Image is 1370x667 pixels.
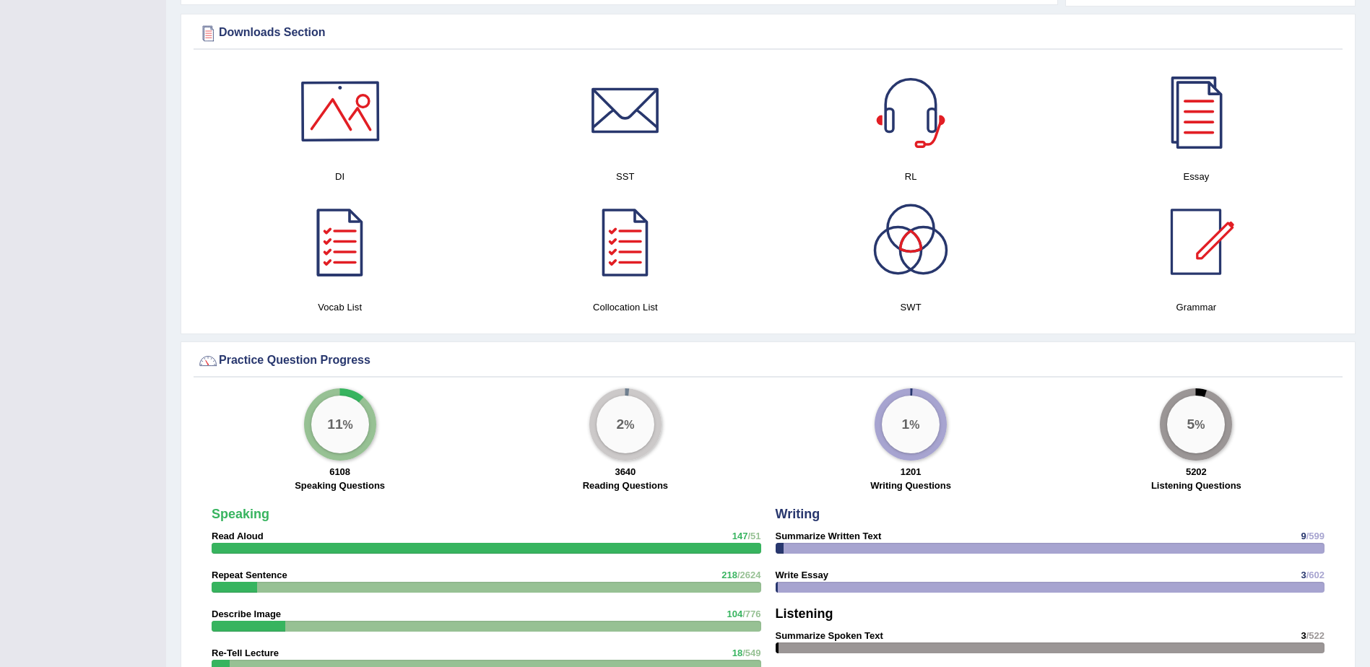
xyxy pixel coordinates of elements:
[490,169,760,184] h4: SST
[1151,479,1241,492] label: Listening Questions
[727,609,742,619] span: 104
[212,570,287,580] strong: Repeat Sentence
[212,531,264,541] strong: Read Aloud
[204,169,475,184] h4: DI
[327,417,342,432] big: 11
[776,630,883,641] strong: Summarize Spoken Text
[490,300,760,315] h4: Collocation List
[615,466,636,477] strong: 3640
[776,606,833,621] strong: Listening
[212,609,281,619] strong: Describe Image
[776,570,828,580] strong: Write Essay
[204,300,475,315] h4: Vocab List
[1306,531,1325,541] span: /599
[197,350,1339,372] div: Practice Question Progress
[597,396,654,453] div: %
[1187,417,1195,432] big: 5
[776,531,882,541] strong: Summarize Written Text
[902,417,910,432] big: 1
[732,648,742,658] span: 18
[732,531,748,541] span: 147
[1301,630,1306,641] span: 3
[870,479,951,492] label: Writing Questions
[295,479,385,492] label: Speaking Questions
[311,396,369,453] div: %
[329,466,350,477] strong: 6108
[737,570,761,580] span: /2624
[1306,630,1325,641] span: /522
[776,169,1046,184] h4: RL
[212,507,269,521] strong: Speaking
[901,466,922,477] strong: 1201
[721,570,737,580] span: 218
[742,648,760,658] span: /549
[1301,570,1306,580] span: 3
[1301,531,1306,541] span: 9
[1306,570,1325,580] span: /602
[1061,300,1332,315] h4: Grammar
[1167,396,1225,453] div: %
[747,531,760,541] span: /51
[1186,466,1207,477] strong: 5202
[583,479,668,492] label: Reading Questions
[742,609,760,619] span: /776
[1061,169,1332,184] h4: Essay
[197,22,1339,44] div: Downloads Section
[776,300,1046,315] h4: SWT
[776,507,820,521] strong: Writing
[212,648,279,658] strong: Re-Tell Lecture
[882,396,940,453] div: %
[616,417,624,432] big: 2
